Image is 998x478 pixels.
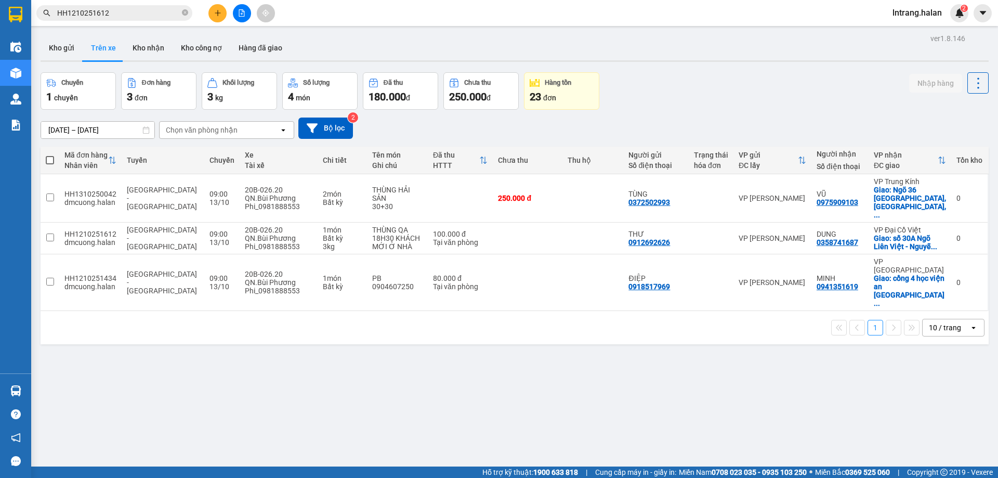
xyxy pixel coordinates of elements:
span: 4 [288,91,294,103]
div: TÙNG [628,190,684,198]
div: Người gửi [628,151,684,159]
input: Select a date range. [41,122,154,138]
span: notification [11,433,21,443]
span: 3 [127,91,133,103]
div: HH1210251434 [64,274,116,282]
span: đ [406,94,410,102]
div: Trạng thái [694,151,728,159]
div: 0941351619 [817,282,858,291]
div: 80.000 đ [433,274,488,282]
span: search [43,9,50,17]
span: Hỗ trợ kỹ thuật: [482,467,578,478]
button: plus [208,4,227,22]
span: ... [931,242,937,251]
span: Miền Nam [679,467,807,478]
span: 1 [46,91,52,103]
div: hóa đơn [694,161,728,170]
img: warehouse-icon [10,94,21,105]
div: 09:00 [209,274,234,282]
div: dmcuong.halan [64,282,116,291]
button: 1 [868,320,883,335]
div: VP gửi [739,151,798,159]
span: ⚪️ [809,470,812,474]
img: logo-vxr [9,7,22,22]
div: 20B-026.20 [245,270,312,278]
div: Tên món [372,151,423,159]
div: 09:00 [209,190,234,198]
div: 2 món [323,190,362,198]
div: Nhân viên [64,161,108,170]
div: Số điện thoại [628,161,684,170]
button: Nhập hàng [909,74,962,93]
strong: 0708 023 035 - 0935 103 250 [712,468,807,476]
div: VP [PERSON_NAME] [739,234,806,242]
span: đ [487,94,491,102]
div: dmcuong.halan [64,238,116,247]
div: Số điện thoại [817,162,863,171]
span: copyright [940,469,948,476]
div: VŨ [817,190,863,198]
div: Chuyến [61,79,83,86]
span: 180.000 [369,91,406,103]
div: HTTT [433,161,480,170]
div: Thu hộ [568,156,618,164]
div: Tồn kho [956,156,982,164]
div: Chọn văn phòng nhận [166,125,238,135]
div: Mã đơn hàng [64,151,108,159]
button: Hàng tồn23đơn [524,72,599,110]
span: kg [215,94,223,102]
div: 1 món [323,226,362,234]
span: aim [262,9,269,17]
span: món [296,94,310,102]
button: Kho nhận [124,35,173,60]
div: 0 [956,234,982,242]
button: Trên xe [83,35,124,60]
th: Toggle SortBy [869,147,951,174]
div: Đã thu [433,151,480,159]
div: PB [372,274,423,282]
div: Giao: cổng 4 học viện an ninh đường 19 tháng 5 [874,274,946,307]
div: 0975909103 [817,198,858,206]
span: 23 [530,91,541,103]
button: Kho công nợ [173,35,230,60]
span: 250.000 [449,91,487,103]
div: 250.000 đ [498,194,557,202]
div: 20B-026.20 [245,186,312,194]
div: 0 [956,194,982,202]
button: Chuyến1chuyến [41,72,116,110]
div: Chi tiết [323,156,362,164]
div: VP nhận [874,151,938,159]
div: 100.000 đ [433,230,488,238]
div: THÙNG QA [372,226,423,234]
span: caret-down [978,8,988,18]
div: Xe [245,151,312,159]
div: THƯ [628,230,684,238]
div: HH1310250042 [64,190,116,198]
span: đơn [135,94,148,102]
div: THÙNG HẢI SẢN [372,186,423,202]
div: Số lượng [303,79,330,86]
div: Bất kỳ [323,198,362,206]
button: Đã thu180.000đ [363,72,438,110]
button: Bộ lọc [298,118,353,139]
span: [GEOGRAPHIC_DATA] - [GEOGRAPHIC_DATA] [127,226,197,251]
div: VP [PERSON_NAME] [739,194,806,202]
div: 0912692626 [628,238,670,247]
div: Giao: số 30A Ngõ Liên Việt - Nguyễn Lương Bằng - Đống Đa - HN [874,234,946,251]
span: plus [214,9,221,17]
button: caret-down [974,4,992,22]
sup: 2 [961,5,968,12]
span: [GEOGRAPHIC_DATA] - [GEOGRAPHIC_DATA] [127,270,197,295]
div: ĐC lấy [739,161,798,170]
div: QN.Bùi Phương Phi_0981888553 [245,278,312,295]
div: 0918517969 [628,282,670,291]
button: Chưa thu250.000đ [443,72,519,110]
span: file-add [238,9,245,17]
button: Kho gửi [41,35,83,60]
button: Hàng đã giao [230,35,291,60]
div: 3 kg [323,242,362,251]
div: 30+30 [372,202,423,211]
div: 0904607250 [372,282,423,291]
span: question-circle [11,409,21,419]
span: close-circle [182,8,188,18]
